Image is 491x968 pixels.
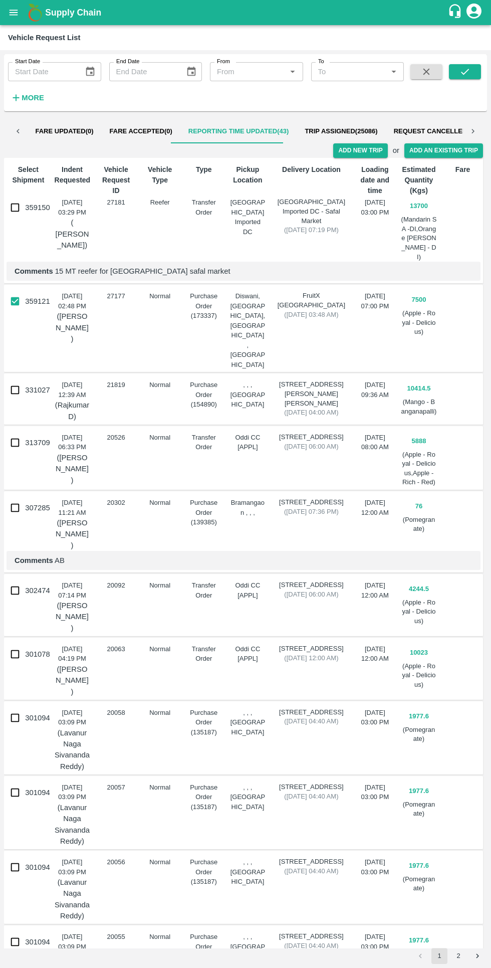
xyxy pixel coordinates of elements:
div: Purchase Order (135187) [186,708,221,737]
div: 20056 [98,857,134,867]
span: ( [DATE] 07:19 PM ) [274,226,349,235]
div: Normal [142,291,178,301]
div: Transfer Order [186,580,221,600]
span: FruitX [GEOGRAPHIC_DATA] [274,291,349,310]
button: Choose date [182,62,201,81]
p: Pickup Location [230,164,266,185]
div: Purchase Order (135187) [186,932,221,961]
div: 20063 [98,644,134,654]
p: Fare [445,164,480,175]
button: open drawer [2,1,25,24]
div: [DATE] 07:14 PM [55,580,90,634]
span: [GEOGRAPHIC_DATA] Imported DC - Safal Market [274,198,349,226]
button: Open [286,65,299,78]
button: 76 [403,498,435,515]
div: Purchase Order (135187) [186,857,221,887]
div: [DATE] 03:09 PM [55,708,90,772]
div: 20092 [98,580,134,591]
button: 1977.6 [403,708,435,725]
input: From [213,65,284,78]
p: ([PERSON_NAME]) [55,517,90,551]
div: Normal [142,932,178,942]
div: 20057 [98,783,134,793]
p: AB [15,555,472,566]
div: Oddi CC [APPL] [230,433,266,452]
div: Purchase Order (139385) [186,498,221,527]
span: 359150 [25,204,50,212]
p: ([PERSON_NAME]) [55,452,90,486]
span: Fare Accepted ( 0 ) [110,127,172,135]
span: [STREET_ADDRESS] [274,857,349,867]
div: 27177 [98,291,134,301]
a: Supply Chain [45,6,447,20]
div: [DATE] 12:00 AM [357,498,393,517]
div: [DATE] 07:00 PM [357,291,393,311]
div: [DATE] 03:00 PM [357,708,393,727]
div: [DATE] 08:00 AM [357,433,393,452]
input: Start Date [8,62,77,81]
p: Estimated Quantity (Kgs) [401,164,437,196]
div: (Pomegranate) [401,875,437,893]
span: 359121 [25,297,50,305]
input: End Date [109,62,178,81]
div: Normal [142,783,178,793]
div: [DATE] 09:36 AM [357,380,393,400]
span: Trip Assigned ( 25086 ) [305,127,377,135]
div: , , , [GEOGRAPHIC_DATA] [230,783,266,812]
div: 21819 [98,380,134,390]
button: 10414.5 [403,380,435,398]
p: ([PERSON_NAME]) [55,664,90,697]
div: Vehicle Request List [8,31,80,44]
span: 331027 [25,386,50,394]
p: ([PERSON_NAME]) [55,311,90,344]
span: ( [DATE] 12:00 AM ) [274,654,349,663]
button: 7500 [403,291,435,309]
span: 301094 [25,789,50,797]
button: Add an Existing Trip [404,143,483,158]
div: [DATE] 06:33 PM [55,433,90,486]
button: Go to page 2 [450,948,466,964]
div: , , , [GEOGRAPHIC_DATA] [230,857,266,887]
span: 307285 [25,504,50,512]
img: logo [25,3,45,23]
button: Add New Trip [333,143,387,158]
div: Reefer [142,198,178,208]
label: From [217,58,230,66]
b: Comments [15,556,53,564]
div: Normal [142,498,178,508]
div: [DATE] 03:00 PM [357,932,393,951]
div: Normal [142,644,178,654]
div: [GEOGRAPHIC_DATA] Imported DC [230,198,266,237]
div: 20526 [98,433,134,443]
p: Vehicle Type [142,164,178,185]
button: 1977.6 [403,932,435,949]
span: 301094 [25,714,50,722]
p: (Lavanur Naga Sivananda Reddy) [55,877,90,921]
div: Purchase Order (154890) [186,380,221,410]
div: Transfer Order [186,198,221,217]
div: [DATE] 02:48 PM [55,291,90,344]
button: 10023 [403,644,435,662]
p: ([PERSON_NAME]) [55,600,90,634]
div: 20055 [98,932,134,942]
div: [DATE] 11:21 AM [55,498,90,551]
div: Normal [142,708,178,718]
div: [DATE] 03:09 PM [55,783,90,847]
h2: or [388,146,404,154]
div: 27181 [98,198,134,208]
span: ( [DATE] 07:36 PM ) [274,507,349,517]
div: [DATE] 12:00 AM [357,644,393,664]
div: customer-support [447,4,465,22]
p: Type [186,164,221,175]
div: (Apple - Royal - Delicious) [401,309,437,337]
span: 302474 [25,587,50,595]
span: ( [DATE] 06:00 AM ) [274,442,349,452]
p: Loading date and time [357,164,393,196]
div: Purchase Order (173337) [186,291,221,321]
button: page 1 [431,948,447,964]
p: (Lavanur Naga Sivananda Reddy) [55,802,90,847]
span: ( [DATE] 03:48 AM ) [274,310,349,320]
div: (Apple - Royal - Delicious) [401,662,437,690]
div: [DATE] 03:00 PM [357,198,393,217]
div: 20302 [98,498,134,508]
